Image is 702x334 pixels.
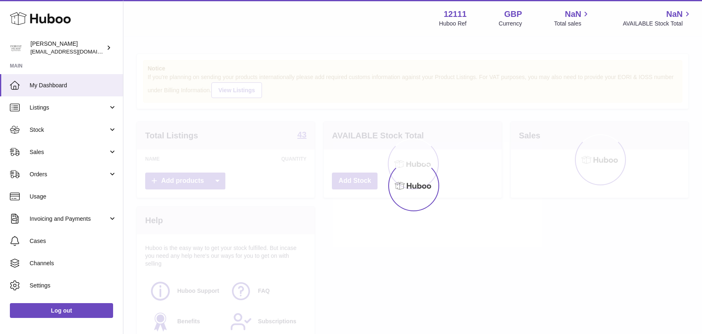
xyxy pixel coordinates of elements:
span: My Dashboard [30,82,117,89]
strong: GBP [504,9,522,20]
div: Huboo Ref [439,20,467,28]
a: Log out [10,303,113,318]
strong: 12111 [444,9,467,20]
span: Invoicing and Payments [30,215,108,223]
span: Settings [30,282,117,290]
span: NaN [666,9,683,20]
div: Currency [499,20,522,28]
span: Cases [30,237,117,245]
span: Listings [30,104,108,112]
span: Sales [30,148,108,156]
a: NaN Total sales [554,9,591,28]
span: NaN [565,9,581,20]
span: Total sales [554,20,591,28]
span: Stock [30,126,108,134]
span: [EMAIL_ADDRESS][DOMAIN_NAME] [30,48,121,55]
img: bronaghc@forestfeast.com [10,42,22,54]
div: [PERSON_NAME] [30,40,104,56]
span: Usage [30,193,117,201]
a: NaN AVAILABLE Stock Total [623,9,692,28]
span: Channels [30,259,117,267]
span: AVAILABLE Stock Total [623,20,692,28]
span: Orders [30,171,108,178]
